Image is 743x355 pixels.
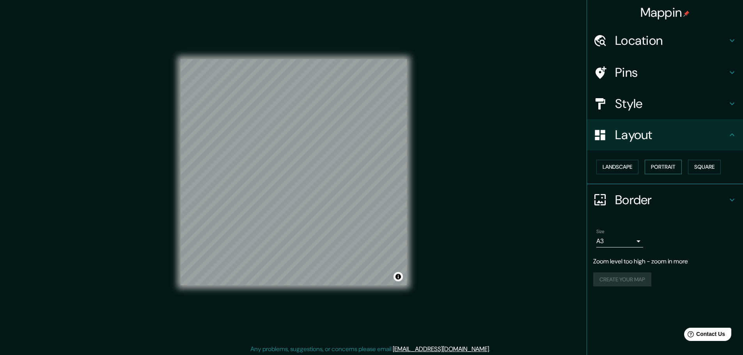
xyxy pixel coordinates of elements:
h4: Mappin [640,5,690,20]
div: Layout [587,119,743,150]
button: Portrait [645,160,682,174]
h4: Style [615,96,727,111]
div: A3 [596,235,643,247]
button: Square [688,160,721,174]
div: . [491,344,493,354]
label: Size [596,228,605,235]
canvas: Map [181,59,407,285]
div: Style [587,88,743,119]
div: Location [587,25,743,56]
iframe: Help widget launcher [674,325,734,346]
h4: Pins [615,65,727,80]
h4: Border [615,192,727,208]
button: Landscape [596,160,638,174]
div: . [490,344,491,354]
p: Any problems, suggestions, or concerns please email . [250,344,490,354]
h4: Location [615,33,727,48]
a: [EMAIL_ADDRESS][DOMAIN_NAME] [393,345,489,353]
button: Toggle attribution [394,272,403,281]
div: Pins [587,57,743,88]
img: pin-icon.png [683,11,690,17]
h4: Layout [615,127,727,143]
div: Border [587,184,743,215]
p: Zoom level too high - zoom in more [593,257,737,266]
